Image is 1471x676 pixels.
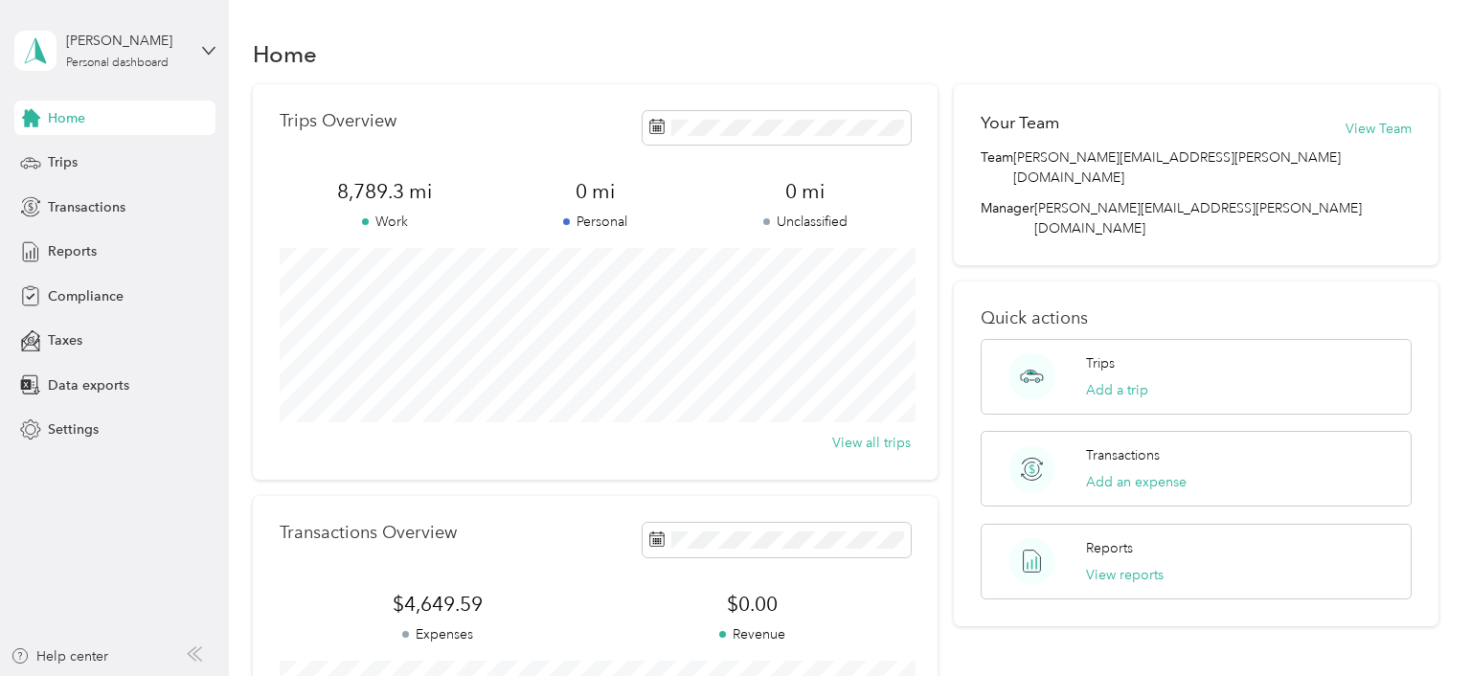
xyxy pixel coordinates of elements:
[48,197,125,217] span: Transactions
[981,198,1034,238] span: Manager
[981,147,1013,188] span: Team
[1086,472,1187,492] button: Add an expense
[981,308,1411,328] p: Quick actions
[48,241,97,261] span: Reports
[280,591,595,618] span: $4,649.59
[1364,569,1471,676] iframe: Everlance-gr Chat Button Frame
[1086,565,1164,585] button: View reports
[1034,200,1362,237] span: [PERSON_NAME][EMAIL_ADDRESS][PERSON_NAME][DOMAIN_NAME]
[1013,147,1411,188] span: [PERSON_NAME][EMAIL_ADDRESS][PERSON_NAME][DOMAIN_NAME]
[1086,380,1148,400] button: Add a trip
[66,31,186,51] div: [PERSON_NAME]
[48,419,99,439] span: Settings
[280,523,457,543] p: Transactions Overview
[48,375,129,395] span: Data exports
[48,152,78,172] span: Trips
[253,44,317,64] h1: Home
[1346,119,1412,139] button: View Team
[595,591,910,618] span: $0.00
[700,178,911,205] span: 0 mi
[595,624,910,644] p: Revenue
[832,433,911,453] button: View all trips
[48,330,82,350] span: Taxes
[1086,445,1160,465] p: Transactions
[280,624,595,644] p: Expenses
[66,57,169,69] div: Personal dashboard
[1086,353,1115,373] p: Trips
[48,108,85,128] span: Home
[489,212,700,232] p: Personal
[280,178,490,205] span: 8,789.3 mi
[280,111,396,131] p: Trips Overview
[1086,538,1133,558] p: Reports
[11,646,108,666] button: Help center
[700,212,911,232] p: Unclassified
[489,178,700,205] span: 0 mi
[48,286,124,306] span: Compliance
[280,212,490,232] p: Work
[981,111,1059,135] h2: Your Team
